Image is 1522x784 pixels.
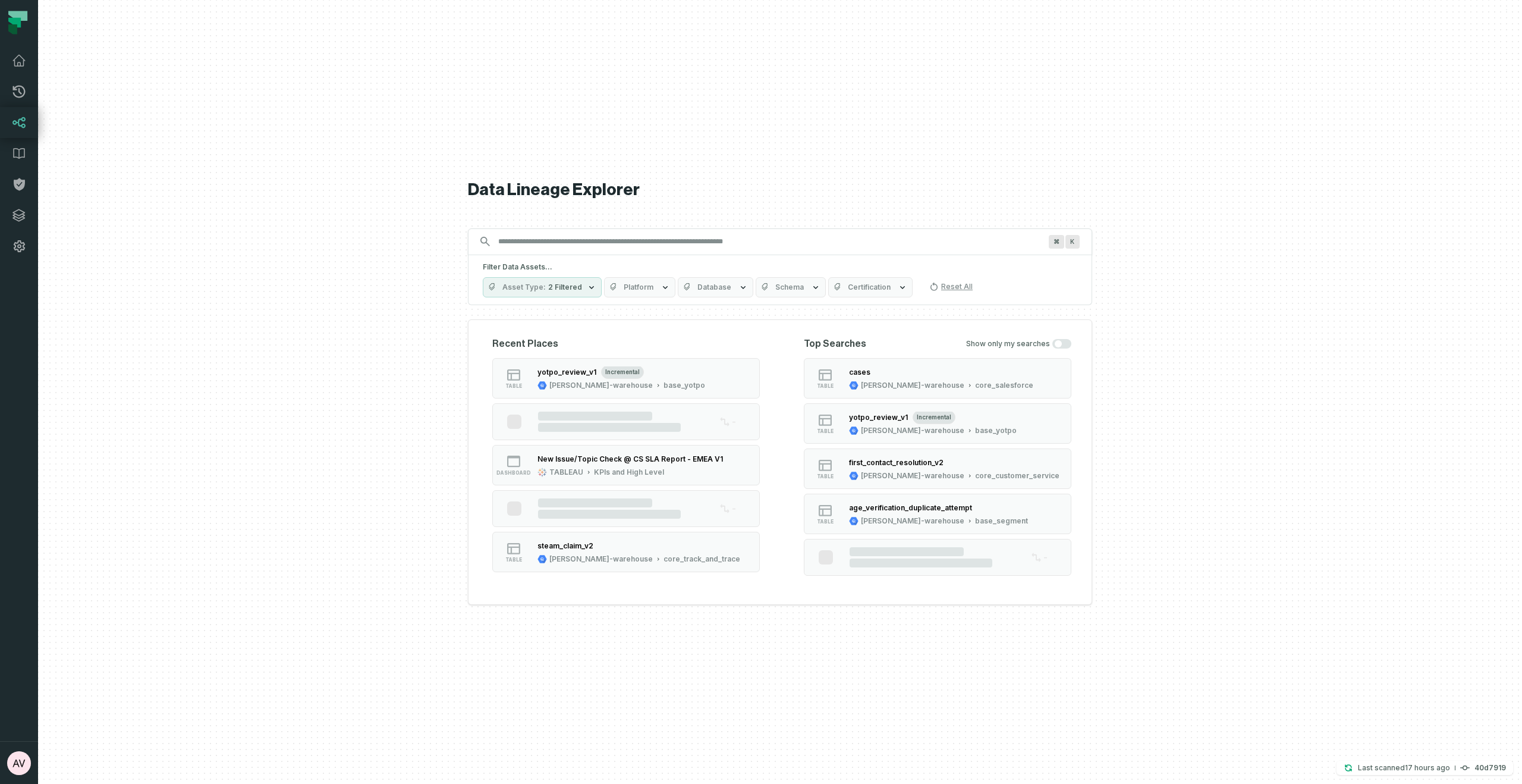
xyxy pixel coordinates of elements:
h4: 40d7919 [1474,764,1506,772]
span: Press ⌘ + K to focus the search bar [1065,235,1080,249]
p: Last scanned [1358,762,1450,774]
button: Last scanned[DATE] 11:22:06 PM40d7919 [1337,761,1513,775]
h1: Data Lineage Explorer [468,180,1092,200]
relative-time: Sep 10, 2025, 11:22 PM EDT [1405,763,1450,772]
img: avatar of Abhiraj Vinnakota [7,751,31,775]
span: Press ⌘ + K to focus the search bar [1049,235,1064,249]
